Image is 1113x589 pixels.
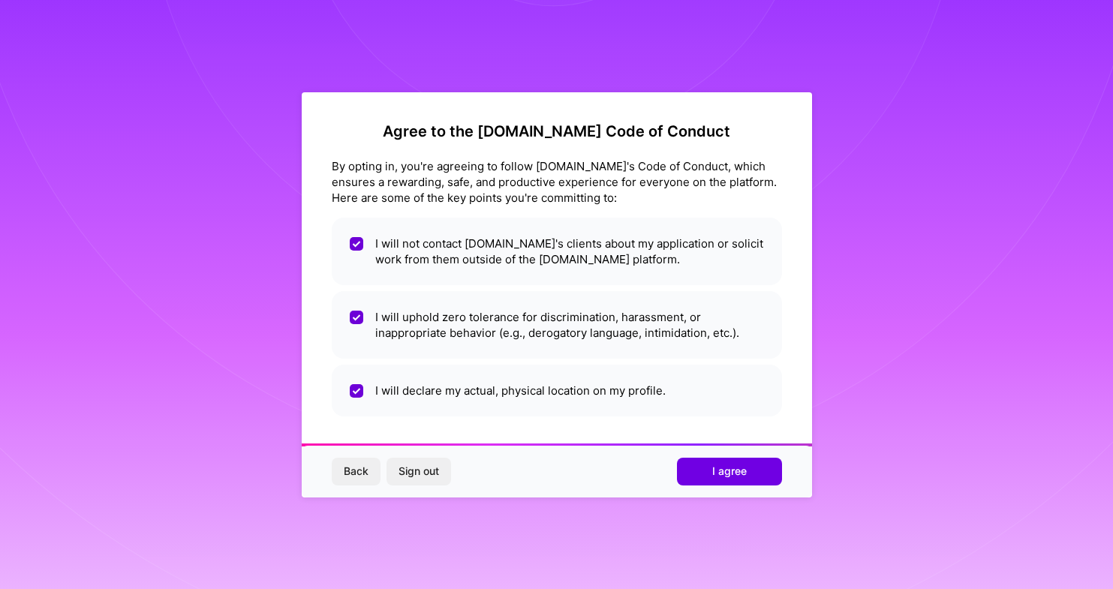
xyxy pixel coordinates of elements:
button: I agree [677,458,782,485]
span: I agree [712,464,747,479]
li: I will declare my actual, physical location on my profile. [332,365,782,416]
button: Back [332,458,381,485]
button: Sign out [387,458,451,485]
span: Sign out [399,464,439,479]
li: I will not contact [DOMAIN_NAME]'s clients about my application or solicit work from them outside... [332,218,782,285]
li: I will uphold zero tolerance for discrimination, harassment, or inappropriate behavior (e.g., der... [332,291,782,359]
span: Back [344,464,368,479]
div: By opting in, you're agreeing to follow [DOMAIN_NAME]'s Code of Conduct, which ensures a rewardin... [332,158,782,206]
h2: Agree to the [DOMAIN_NAME] Code of Conduct [332,122,782,140]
